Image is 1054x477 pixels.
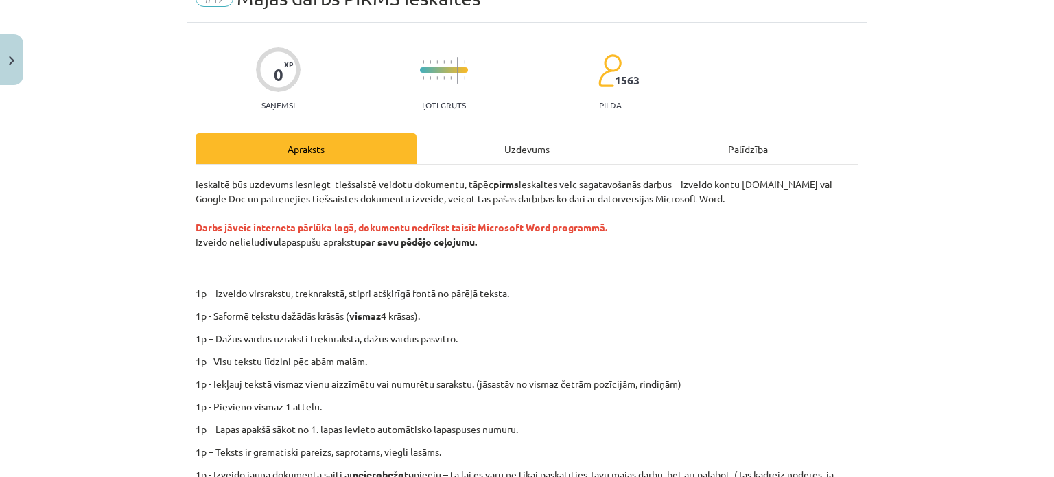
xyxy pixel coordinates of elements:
[196,177,858,278] p: Ieskaitē būs uzdevums iesniegt tiešsaistē veidotu dokumentu, tāpēc ieskaites veic sagatavošanās d...
[599,100,621,110] p: pilda
[493,178,519,190] strong: pirms
[423,76,424,80] img: icon-short-line-57e1e144782c952c97e751825c79c345078a6d821885a25fce030b3d8c18986b.svg
[464,76,465,80] img: icon-short-line-57e1e144782c952c97e751825c79c345078a6d821885a25fce030b3d8c18986b.svg
[430,60,431,64] img: icon-short-line-57e1e144782c952c97e751825c79c345078a6d821885a25fce030b3d8c18986b.svg
[450,60,452,64] img: icon-short-line-57e1e144782c952c97e751825c79c345078a6d821885a25fce030b3d8c18986b.svg
[196,422,858,437] p: 1p – Lapas apakšā sākot no 1. lapas ievieto automātisko lapaspuses numuru.
[615,74,640,86] span: 1563
[196,445,858,459] p: 1p – Teksts ir gramatiski pareizs, saprotams, viegli lasāms.
[196,399,858,414] p: 1p - Pievieno vismaz 1 attēlu.
[196,331,858,346] p: 1p – Dažus vārdus uzraksti treknrakstā, dažus vārdus pasvītro.
[417,133,637,164] div: Uzdevums
[436,76,438,80] img: icon-short-line-57e1e144782c952c97e751825c79c345078a6d821885a25fce030b3d8c18986b.svg
[273,286,871,301] p: 1p – Izveido virsrakstu, treknrakstā, stipri atšķirīgā fontā no pārējā teksta.
[349,310,381,322] strong: vismaz
[464,60,465,64] img: icon-short-line-57e1e144782c952c97e751825c79c345078a6d821885a25fce030b3d8c18986b.svg
[436,60,438,64] img: icon-short-line-57e1e144782c952c97e751825c79c345078a6d821885a25fce030b3d8c18986b.svg
[443,76,445,80] img: icon-short-line-57e1e144782c952c97e751825c79c345078a6d821885a25fce030b3d8c18986b.svg
[443,60,445,64] img: icon-short-line-57e1e144782c952c97e751825c79c345078a6d821885a25fce030b3d8c18986b.svg
[450,76,452,80] img: icon-short-line-57e1e144782c952c97e751825c79c345078a6d821885a25fce030b3d8c18986b.svg
[196,354,858,369] p: 1p - Visu tekstu līdzini pēc abām malām.
[196,309,858,323] p: 1p - Saformē tekstu dažādās krāsās ( 4 krāsas).
[196,221,607,233] strong: Darbs jāveic interneta pārlūka logā, dokumentu nedrīkst taisīt Microsoft Word programmā.
[274,65,283,84] div: 0
[360,235,477,248] strong: par savu pēdējo ceļojumu.
[637,133,858,164] div: Palīdzība
[457,57,458,84] img: icon-long-line-d9ea69661e0d244f92f715978eff75569469978d946b2353a9bb055b3ed8787d.svg
[430,76,431,80] img: icon-short-line-57e1e144782c952c97e751825c79c345078a6d821885a25fce030b3d8c18986b.svg
[422,100,466,110] p: Ļoti grūts
[598,54,622,88] img: students-c634bb4e5e11cddfef0936a35e636f08e4e9abd3cc4e673bd6f9a4125e45ecb1.svg
[259,235,279,248] strong: divu
[423,60,424,64] img: icon-short-line-57e1e144782c952c97e751825c79c345078a6d821885a25fce030b3d8c18986b.svg
[196,133,417,164] div: Apraksts
[284,60,293,68] span: XP
[256,100,301,110] p: Saņemsi
[9,56,14,65] img: icon-close-lesson-0947bae3869378f0d4975bcd49f059093ad1ed9edebbc8119c70593378902aed.svg
[196,377,858,391] p: 1p - Iekļauj tekstā vismaz vienu aizzīmētu vai numurētu sarakstu. (jāsastāv no vismaz četrām pozī...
